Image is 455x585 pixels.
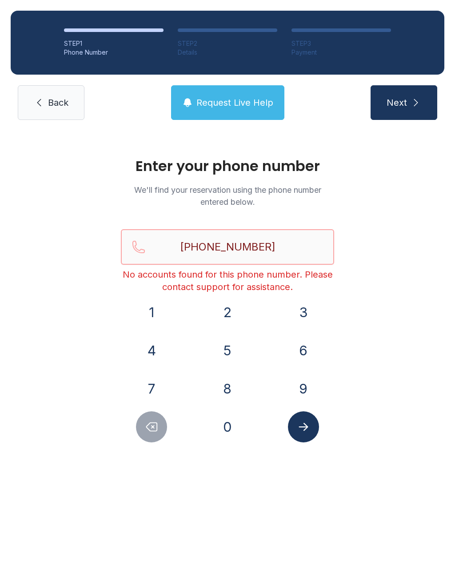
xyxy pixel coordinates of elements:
[178,39,277,48] div: STEP 2
[136,335,167,366] button: 4
[288,335,319,366] button: 6
[212,335,243,366] button: 5
[288,297,319,328] button: 3
[64,39,164,48] div: STEP 1
[121,268,334,293] div: No accounts found for this phone number. Please contact support for assistance.
[136,411,167,442] button: Delete number
[212,297,243,328] button: 2
[212,411,243,442] button: 0
[288,411,319,442] button: Submit lookup form
[291,39,391,48] div: STEP 3
[291,48,391,57] div: Payment
[136,297,167,328] button: 1
[288,373,319,404] button: 9
[121,229,334,265] input: Reservation phone number
[136,373,167,404] button: 7
[121,159,334,173] h1: Enter your phone number
[121,184,334,208] p: We'll find your reservation using the phone number entered below.
[387,96,407,109] span: Next
[178,48,277,57] div: Details
[48,96,68,109] span: Back
[196,96,273,109] span: Request Live Help
[212,373,243,404] button: 8
[64,48,164,57] div: Phone Number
